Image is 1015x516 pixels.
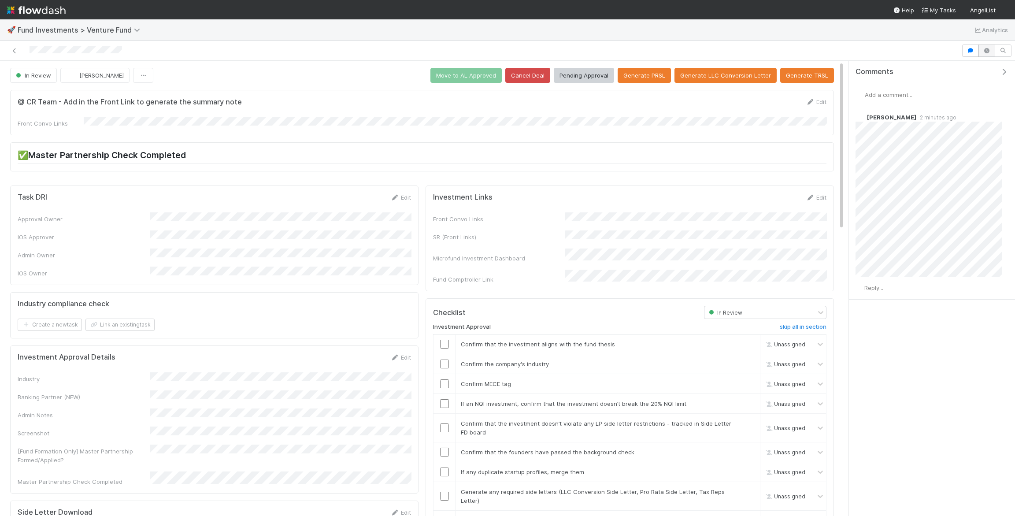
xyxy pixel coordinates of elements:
div: Master Partnership Check Completed [18,477,150,486]
span: Fund Investments > Venture Fund [18,26,144,34]
span: Unassigned [763,381,805,387]
span: Unassigned [763,493,805,500]
span: Confirm that the investment doesn’t violate any LP side letter restrictions - tracked in Side Let... [461,420,731,436]
span: If any duplicate startup profiles, merge them [461,468,584,475]
button: [PERSON_NAME] [60,68,130,83]
button: Move to AL Approved [430,68,502,83]
div: [Fund Formation Only] Master Partnership Formed/Applied? [18,447,150,464]
span: Unassigned [763,425,805,431]
span: Comments [856,67,893,76]
h6: Investment Approval [433,323,491,330]
button: In Review [10,68,57,83]
a: My Tasks [921,6,956,15]
div: Industry [18,375,150,383]
span: In Review [14,72,51,79]
span: Unassigned [763,341,805,348]
img: avatar_f32b584b-9fa7-42e4-bca2-ac5b6bf32423.png [999,6,1008,15]
span: Unassigned [763,401,805,407]
a: Edit [806,194,826,201]
span: If an NQI investment, confirm that the investment doesn’t break the 20% NQI limit [461,400,686,407]
button: Generate PRSL [618,68,671,83]
h5: Industry compliance check [18,300,109,308]
span: Unassigned [763,361,805,368]
span: In Review [707,309,742,316]
div: Help [893,6,914,15]
div: Admin Owner [18,251,150,260]
a: Edit [390,354,411,361]
h5: @ CR Team - Add in the Front Link to generate the summary note [18,98,242,107]
span: Add a comment... [865,91,912,98]
div: IOS Approver [18,233,150,241]
a: Edit [390,509,411,516]
div: SR (Front Links) [433,233,565,241]
span: [PERSON_NAME] [79,72,124,79]
button: Cancel Deal [505,68,550,83]
img: logo-inverted-e16ddd16eac7371096b0.svg [7,3,66,18]
h5: Task DRI [18,193,47,202]
span: Unassigned [763,469,805,475]
span: 2 minutes ago [916,114,956,121]
span: Confirm that the founders have passed the background check [461,449,634,456]
span: Generate any required side letters (LLC Conversion Side Letter, Pro Rata Side Letter, Tax Reps Le... [461,488,725,504]
div: Front Convo Links [18,119,84,128]
img: avatar_f32b584b-9fa7-42e4-bca2-ac5b6bf32423.png [856,90,865,99]
div: Banking Partner (NEW) [18,393,150,401]
div: Microfund Investment Dashboard [433,254,565,263]
div: IOS Owner [18,269,150,278]
button: Pending Approval [554,68,614,83]
span: [PERSON_NAME] [867,114,916,121]
span: Reply... [864,284,883,291]
span: 🚀 [7,26,16,33]
div: Approval Owner [18,215,150,223]
img: avatar_f32b584b-9fa7-42e4-bca2-ac5b6bf32423.png [856,284,864,293]
img: avatar_df83acd9-d480-4d6e-a150-67f005a3ea0d.png [856,113,864,122]
span: Unassigned [763,449,805,456]
h5: Investment Links [433,193,493,202]
h2: ✅Master Partnership Check Completed [18,150,826,163]
span: Confirm the company's industry [461,360,549,368]
div: Front Convo Links [433,215,565,223]
span: Confirm MECE tag [461,380,511,387]
button: Generate LLC Conversion Letter [674,68,777,83]
span: My Tasks [921,7,956,14]
h5: Checklist [433,308,466,317]
button: Generate TRSL [780,68,834,83]
h6: skip all in section [780,323,826,330]
div: Admin Notes [18,411,150,419]
button: Link an existingtask [85,319,155,331]
div: Fund Comptroller Link [433,275,565,284]
img: avatar_f32b584b-9fa7-42e4-bca2-ac5b6bf32423.png [68,71,77,80]
div: Screenshot [18,429,150,438]
span: AngelList [970,7,996,14]
a: Edit [390,194,411,201]
a: Edit [806,98,826,105]
button: Create a newtask [18,319,82,331]
h5: Investment Approval Details [18,353,115,362]
a: Analytics [973,25,1008,35]
a: skip all in section [780,323,826,334]
span: Confirm that the investment aligns with the fund thesis [461,341,615,348]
